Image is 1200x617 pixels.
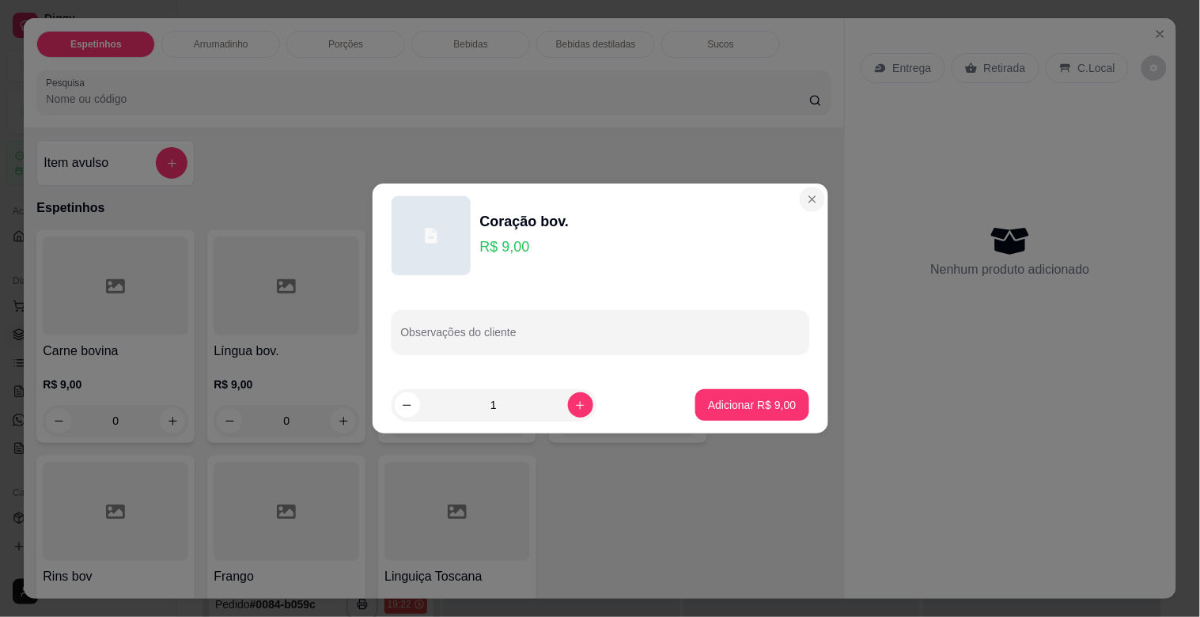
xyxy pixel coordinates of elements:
[395,392,420,418] button: decrease-product-quantity
[401,331,800,346] input: Observações do cliente
[480,210,570,233] div: Coração bov.
[708,397,796,413] p: Adicionar R$ 9,00
[480,236,570,258] p: R$ 9,00
[695,389,808,421] button: Adicionar R$ 9,00
[568,392,593,418] button: increase-product-quantity
[800,187,825,212] button: Close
